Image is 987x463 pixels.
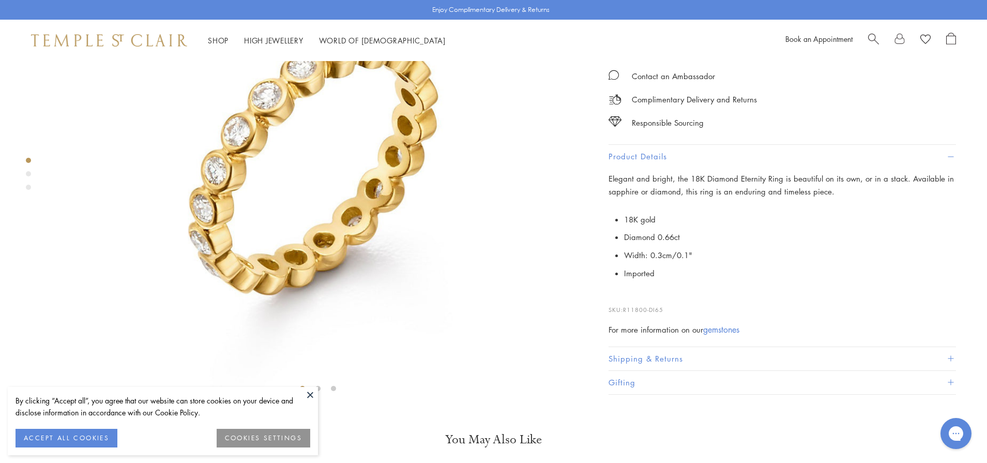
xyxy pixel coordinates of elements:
li: Imported [624,264,956,282]
div: Responsible Sourcing [632,116,704,129]
a: View Wishlist [920,33,931,48]
li: Diamond 0.66ct [624,229,956,247]
div: For more information on our [609,324,956,337]
button: Product Details [609,145,956,169]
p: Elegant and bright, the 18K Diamond Eternity Ring is beautiful on its own, or in a stack. Availab... [609,172,956,198]
div: By clicking “Accept all”, you agree that our website can store cookies on your device and disclos... [16,395,310,419]
li: 18K gold [624,211,956,229]
button: ACCEPT ALL COOKIES [16,429,117,447]
span: R11800-DI65 [623,306,663,313]
a: High JewelleryHigh Jewellery [244,35,303,46]
button: Gifting [609,371,956,394]
a: ShopShop [208,35,229,46]
button: Shipping & Returns [609,347,956,370]
h3: You May Also Like [41,431,946,448]
p: SKU: [609,295,956,315]
button: COOKIES SETTINGS [217,429,310,447]
p: Enjoy Complimentary Delivery & Returns [432,5,550,15]
li: Width: 0.3cm/0.1" [624,246,956,264]
nav: Main navigation [208,34,446,47]
div: Contact an Ambassador [632,70,715,83]
img: MessageIcon-01_2.svg [609,70,619,80]
a: Open Shopping Bag [946,33,956,48]
a: Search [868,33,879,48]
a: World of [DEMOGRAPHIC_DATA]World of [DEMOGRAPHIC_DATA] [319,35,446,46]
iframe: Gorgias live chat messenger [935,414,977,453]
img: Temple St. Clair [31,34,187,47]
a: gemstones [703,324,739,336]
a: Book an Appointment [785,34,853,44]
img: icon_delivery.svg [609,93,621,106]
img: icon_sourcing.svg [609,116,621,127]
p: Complimentary Delivery and Returns [632,93,757,106]
div: Product gallery navigation [26,155,31,198]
